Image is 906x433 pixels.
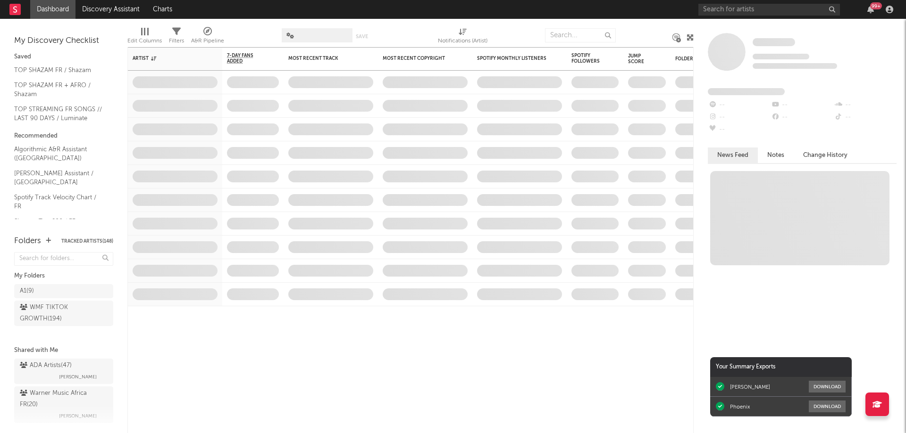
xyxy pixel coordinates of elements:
[169,35,184,47] div: Filters
[14,345,113,356] div: Shared with Me
[14,270,113,282] div: My Folders
[708,111,771,123] div: --
[477,56,548,61] div: Spotify Monthly Listeners
[710,357,852,377] div: Your Summary Exports
[571,53,604,64] div: Spotify Followers
[708,88,785,95] span: Fans Added by Platform
[14,65,104,75] a: TOP SHAZAM FR / Shazam
[288,56,359,61] div: Most Recent Track
[20,360,72,371] div: ADA Artists ( 47 )
[545,28,616,42] input: Search...
[14,284,113,298] a: A1(9)
[191,24,224,51] div: A&R Pipeline
[14,144,104,163] a: Algorithmic A&R Assistant ([GEOGRAPHIC_DATA])
[59,371,97,383] span: [PERSON_NAME]
[127,35,162,47] div: Edit Columns
[867,6,874,13] button: 99+
[753,63,837,69] span: 0 fans last week
[191,35,224,47] div: A&R Pipeline
[834,99,897,111] div: --
[169,24,184,51] div: Filters
[14,80,104,99] a: TOP SHAZAM FR + AFRO / Shazam
[708,123,771,136] div: --
[14,51,113,63] div: Saved
[14,131,113,142] div: Recommended
[809,400,846,412] button: Download
[730,403,750,410] div: Phoenix
[771,111,833,123] div: --
[14,192,104,212] a: Spotify Track Velocity Chart / FR
[14,35,113,47] div: My Discovery Checklist
[20,388,105,410] div: Warner Music Africa FR ( 20 )
[14,359,113,384] a: ADA Artists(47)[PERSON_NAME]
[59,410,97,422] span: [PERSON_NAME]
[675,56,746,62] div: Folders
[227,53,265,64] span: 7-Day Fans Added
[708,147,758,163] button: News Feed
[356,34,368,39] button: Save
[758,147,794,163] button: Notes
[133,56,203,61] div: Artist
[14,216,104,227] a: Shazam Top 200 / FR
[753,38,795,47] a: Some Artist
[870,2,882,9] div: 99 +
[14,104,104,123] a: TOP STREAMING FR SONGS // LAST 90 DAYS / Luminate
[753,54,809,59] span: Tracking Since: [DATE]
[809,381,846,392] button: Download
[753,38,795,46] span: Some Artist
[14,236,41,247] div: Folders
[628,53,652,65] div: Jump Score
[14,252,113,266] input: Search for folders...
[708,99,771,111] div: --
[438,35,487,47] div: Notifications (Artist)
[14,301,113,326] a: WMF TIKTOK GROWTH(194)
[698,4,840,16] input: Search for artists
[438,24,487,51] div: Notifications (Artist)
[61,239,113,244] button: Tracked Artists(148)
[127,24,162,51] div: Edit Columns
[20,302,86,325] div: WMF TIKTOK GROWTH ( 194 )
[771,99,833,111] div: --
[730,384,770,390] div: [PERSON_NAME]
[834,111,897,123] div: --
[14,168,104,188] a: [PERSON_NAME] Assistant / [GEOGRAPHIC_DATA]
[383,56,453,61] div: Most Recent Copyright
[20,286,34,297] div: A1 ( 9 )
[794,147,857,163] button: Change History
[14,386,113,423] a: Warner Music Africa FR(20)[PERSON_NAME]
